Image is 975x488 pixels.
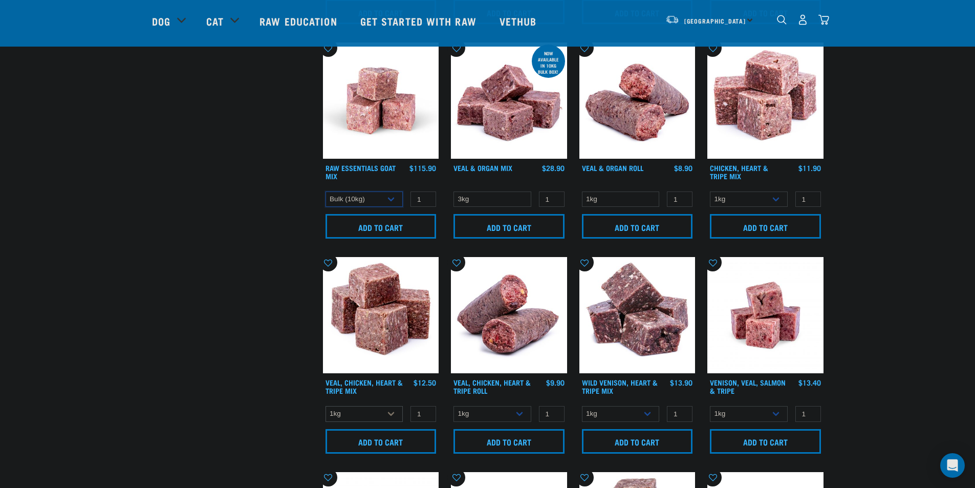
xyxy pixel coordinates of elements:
[579,257,696,373] img: 1171 Venison Heart Tripe Mix 01
[710,166,768,178] a: Chicken, Heart & Tripe Mix
[797,14,808,25] img: user.png
[798,378,821,387] div: $13.40
[489,1,550,41] a: Vethub
[795,406,821,422] input: 1
[582,166,643,169] a: Veal & Organ Roll
[152,13,170,29] a: Dog
[795,192,821,207] input: 1
[323,257,439,373] img: Veal Chicken Heart Tripe Mix 01
[532,46,565,79] div: now available in 10kg bulk box!
[326,214,437,239] input: Add to cart
[582,380,658,392] a: Wild Venison, Heart & Tripe Mix
[323,43,439,159] img: Goat M Ix 38448
[539,406,565,422] input: 1
[451,257,567,373] img: 1263 Chicken Organ Roll 02
[818,14,829,25] img: home-icon@2x.png
[665,15,679,24] img: van-moving.png
[410,406,436,422] input: 1
[582,214,693,239] input: Add to cart
[777,15,787,25] img: home-icon-1@2x.png
[798,164,821,172] div: $11.90
[453,380,531,392] a: Veal, Chicken, Heart & Tripe Roll
[546,378,565,387] div: $9.90
[579,43,696,159] img: Veal Organ Mix Roll 01
[206,13,224,29] a: Cat
[670,378,692,387] div: $13.90
[582,429,693,454] input: Add to cart
[710,380,786,392] a: Venison, Veal, Salmon & Tripe
[453,166,512,169] a: Veal & Organ Mix
[410,192,436,207] input: 1
[409,164,436,172] div: $115.90
[414,378,436,387] div: $12.50
[350,1,489,41] a: Get started with Raw
[453,214,565,239] input: Add to cart
[710,429,821,454] input: Add to cart
[453,429,565,454] input: Add to cart
[707,257,824,373] img: Venison Veal Salmon Tripe 1621
[326,380,403,392] a: Veal, Chicken, Heart & Tripe Mix
[249,1,350,41] a: Raw Education
[674,164,692,172] div: $8.90
[542,164,565,172] div: $28.90
[539,192,565,207] input: 1
[684,19,746,23] span: [GEOGRAPHIC_DATA]
[667,192,692,207] input: 1
[710,214,821,239] input: Add to cart
[707,43,824,159] img: 1062 Chicken Heart Tripe Mix 01
[451,43,567,159] img: 1158 Veal Organ Mix 01
[667,406,692,422] input: 1
[326,166,396,178] a: Raw Essentials Goat Mix
[326,429,437,454] input: Add to cart
[940,453,965,478] div: Open Intercom Messenger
